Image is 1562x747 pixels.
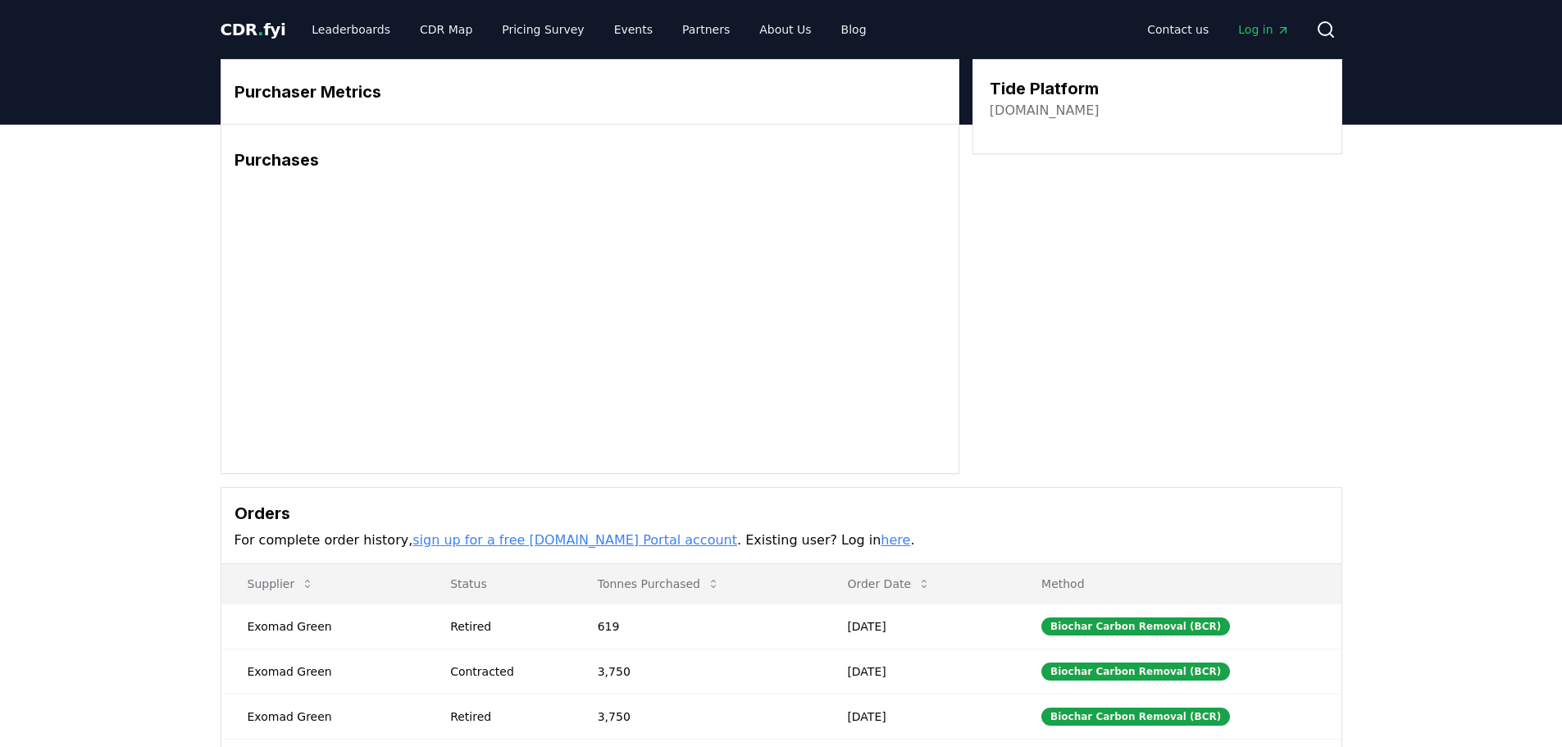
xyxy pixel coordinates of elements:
td: [DATE] [821,649,1015,694]
div: Contracted [450,663,558,680]
a: sign up for a free [DOMAIN_NAME] Portal account [412,532,737,548]
div: Biochar Carbon Removal (BCR) [1041,708,1230,726]
h3: Purchases [235,148,945,172]
a: CDR Map [407,15,485,44]
a: Partners [669,15,743,44]
td: Exomad Green [221,649,425,694]
span: . [257,20,263,39]
td: 619 [572,604,822,649]
a: Leaderboards [298,15,403,44]
td: 3,750 [572,649,822,694]
td: [DATE] [821,694,1015,739]
a: CDR.fyi [221,18,286,41]
a: About Us [746,15,824,44]
button: Order Date [834,567,944,600]
a: [DOMAIN_NAME] [990,101,1100,121]
button: Supplier [235,567,328,600]
a: Log in [1225,15,1302,44]
div: Retired [450,708,558,725]
td: Exomad Green [221,604,425,649]
span: Log in [1238,21,1289,38]
div: Retired [450,618,558,635]
p: Status [437,576,558,592]
a: Blog [828,15,880,44]
a: Contact us [1134,15,1222,44]
td: Exomad Green [221,694,425,739]
p: Method [1028,576,1327,592]
h3: Purchaser Metrics [235,80,945,104]
h3: Orders [235,501,1328,526]
h3: Tide Platform [990,76,1100,101]
a: Events [601,15,666,44]
div: Biochar Carbon Removal (BCR) [1041,617,1230,635]
nav: Main [1134,15,1302,44]
button: Tonnes Purchased [585,567,733,600]
nav: Main [298,15,879,44]
td: 3,750 [572,694,822,739]
a: here [881,532,910,548]
a: Pricing Survey [489,15,597,44]
p: For complete order history, . Existing user? Log in . [235,531,1328,550]
span: CDR fyi [221,20,286,39]
td: [DATE] [821,604,1015,649]
div: Biochar Carbon Removal (BCR) [1041,663,1230,681]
